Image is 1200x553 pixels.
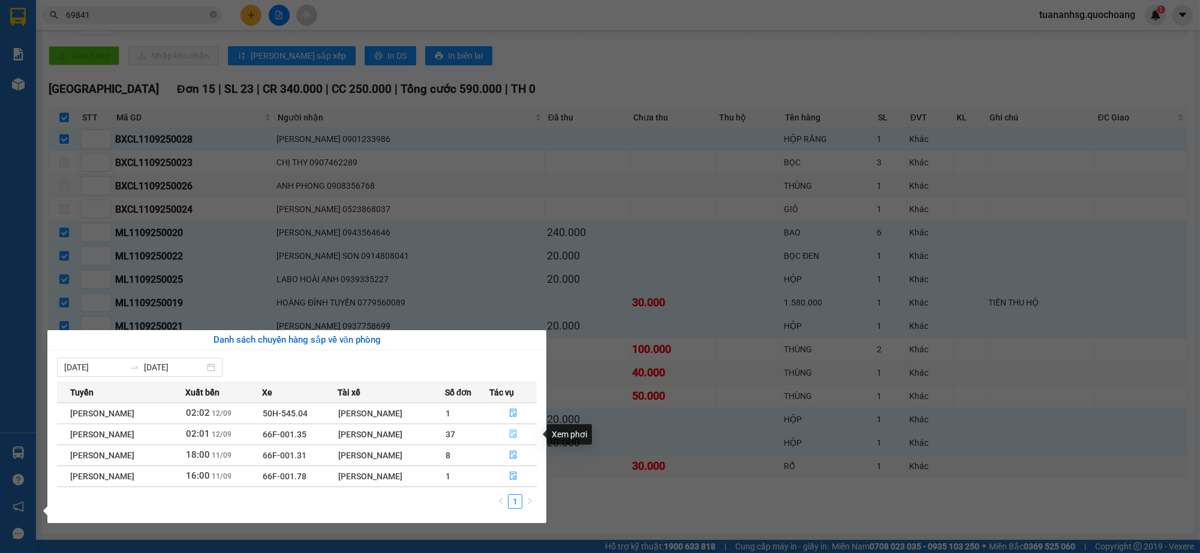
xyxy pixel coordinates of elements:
[186,428,210,439] span: 02:01
[263,472,306,481] span: 66F-001.78
[489,386,514,399] span: Tác vụ
[64,361,125,374] input: Từ ngày
[526,497,533,504] span: right
[446,409,450,418] span: 1
[547,424,592,445] div: Xem phơi
[130,362,139,372] span: to
[338,386,360,399] span: Tài xế
[212,409,231,418] span: 12/09
[185,386,219,399] span: Xuất bến
[262,386,272,399] span: Xe
[212,472,231,481] span: 11/09
[509,495,522,508] a: 1
[446,430,455,439] span: 37
[212,430,231,439] span: 12/09
[144,361,204,374] input: Đến ngày
[212,451,231,460] span: 11/09
[490,425,536,444] button: file-done
[186,407,210,418] span: 02:02
[70,409,134,418] span: [PERSON_NAME]
[263,451,306,460] span: 66F-001.31
[522,494,537,509] li: Next Page
[338,407,444,420] div: [PERSON_NAME]
[522,494,537,509] button: right
[70,430,134,439] span: [PERSON_NAME]
[338,428,444,441] div: [PERSON_NAME]
[445,386,472,399] span: Số đơn
[509,409,518,418] span: file-done
[263,430,306,439] span: 66F-001.35
[509,451,518,460] span: file-done
[446,472,450,481] span: 1
[497,497,504,504] span: left
[494,494,508,509] li: Previous Page
[494,494,508,509] button: left
[509,472,518,481] span: file-done
[57,333,537,347] div: Danh sách chuyến hàng sắp về văn phòng
[490,467,536,486] button: file-done
[263,409,308,418] span: 50H-545.04
[338,470,444,483] div: [PERSON_NAME]
[70,472,134,481] span: [PERSON_NAME]
[508,494,522,509] li: 1
[338,449,444,462] div: [PERSON_NAME]
[186,470,210,481] span: 16:00
[130,362,139,372] span: swap-right
[70,451,134,460] span: [PERSON_NAME]
[446,451,450,460] span: 8
[490,446,536,465] button: file-done
[186,449,210,460] span: 18:00
[490,404,536,423] button: file-done
[509,430,518,439] span: file-done
[70,386,94,399] span: Tuyến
